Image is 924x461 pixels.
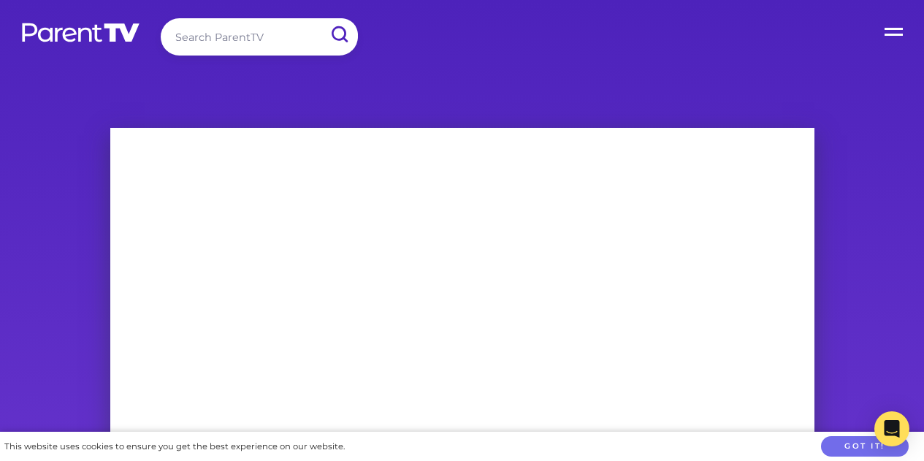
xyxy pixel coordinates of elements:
input: Submit [320,18,358,51]
input: Search ParentTV [161,18,358,56]
button: Got it! [821,436,909,457]
img: parenttv-logo-white.4c85aaf.svg [20,22,141,43]
div: This website uses cookies to ensure you get the best experience on our website. [4,439,345,454]
div: Open Intercom Messenger [874,411,909,446]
